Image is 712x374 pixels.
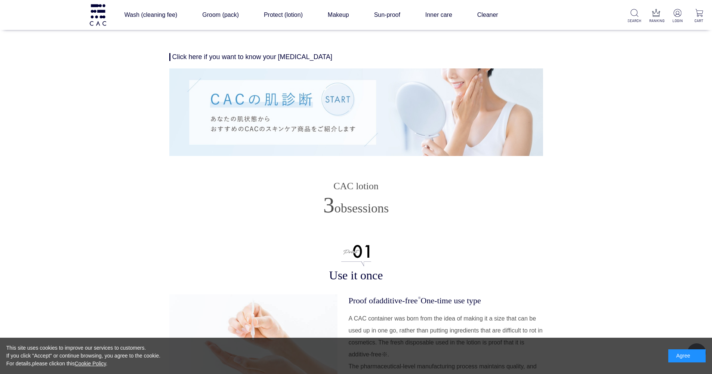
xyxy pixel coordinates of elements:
[264,4,303,25] a: Protect (lotion)
[628,18,641,24] p: SEARCH
[649,18,663,24] p: RANKING
[169,178,543,219] h3: obsessions
[169,68,543,156] img: Skin diagnosis
[671,18,684,24] p: LOGIN
[374,4,400,25] a: Sun-proof
[668,349,706,362] div: Agree
[649,9,663,24] a: RANKING
[628,9,641,24] a: SEARCH
[202,4,239,25] a: Groom (pack)
[418,296,421,300] sup: ※
[124,4,178,25] a: Wash (cleaning fee)
[328,4,349,25] a: Makeup
[6,344,160,368] div: This site uses cookies to improve our services to customers. If you click "Accept" or continue br...
[323,193,335,217] em: 3
[349,294,543,307] dt: Proof of additive-free One-time use type
[89,4,107,25] img: Logo
[333,178,379,194] span: CAC lotion
[169,53,543,61] h4: Click here if you want to know your [MEDICAL_DATA]
[425,4,452,25] a: Inner care
[169,70,543,76] a: Skin diagnosis
[477,4,498,25] a: Cleaner
[692,9,706,24] a: CART
[169,245,543,283] h3: Use it once
[671,9,684,24] a: LOGIN
[692,18,706,24] p: CART
[75,361,106,367] a: Cookie Policy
